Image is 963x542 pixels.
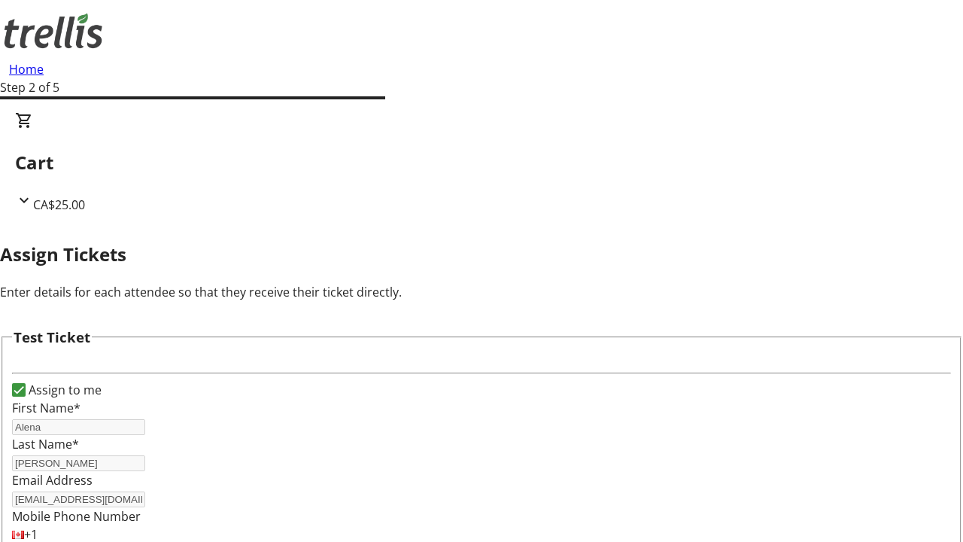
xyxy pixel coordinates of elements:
span: CA$25.00 [33,196,85,213]
label: Mobile Phone Number [12,508,141,525]
h3: Test Ticket [14,327,90,348]
label: Email Address [12,472,93,489]
label: Last Name* [12,436,79,452]
label: First Name* [12,400,81,416]
label: Assign to me [26,381,102,399]
div: CartCA$25.00 [15,111,948,214]
h2: Cart [15,149,948,176]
